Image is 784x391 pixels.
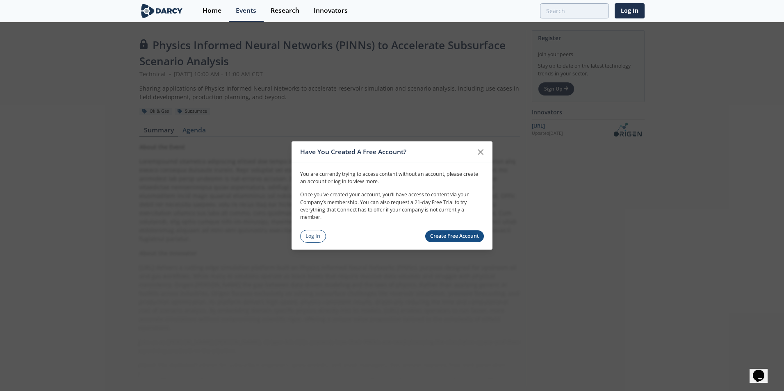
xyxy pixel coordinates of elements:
[203,7,221,14] div: Home
[540,3,609,18] input: Advanced Search
[139,4,184,18] img: logo-wide.svg
[750,358,776,383] iframe: chat widget
[271,7,299,14] div: Research
[300,191,484,221] p: Once you’ve created your account, you’ll have access to content via your Company’s membership. Yo...
[300,170,484,185] p: You are currently trying to access content without an account, please create an account or log in...
[300,230,326,243] a: Log In
[314,7,348,14] div: Innovators
[425,230,484,242] a: Create Free Account
[236,7,256,14] div: Events
[615,3,645,18] a: Log In
[300,144,473,160] div: Have You Created A Free Account?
